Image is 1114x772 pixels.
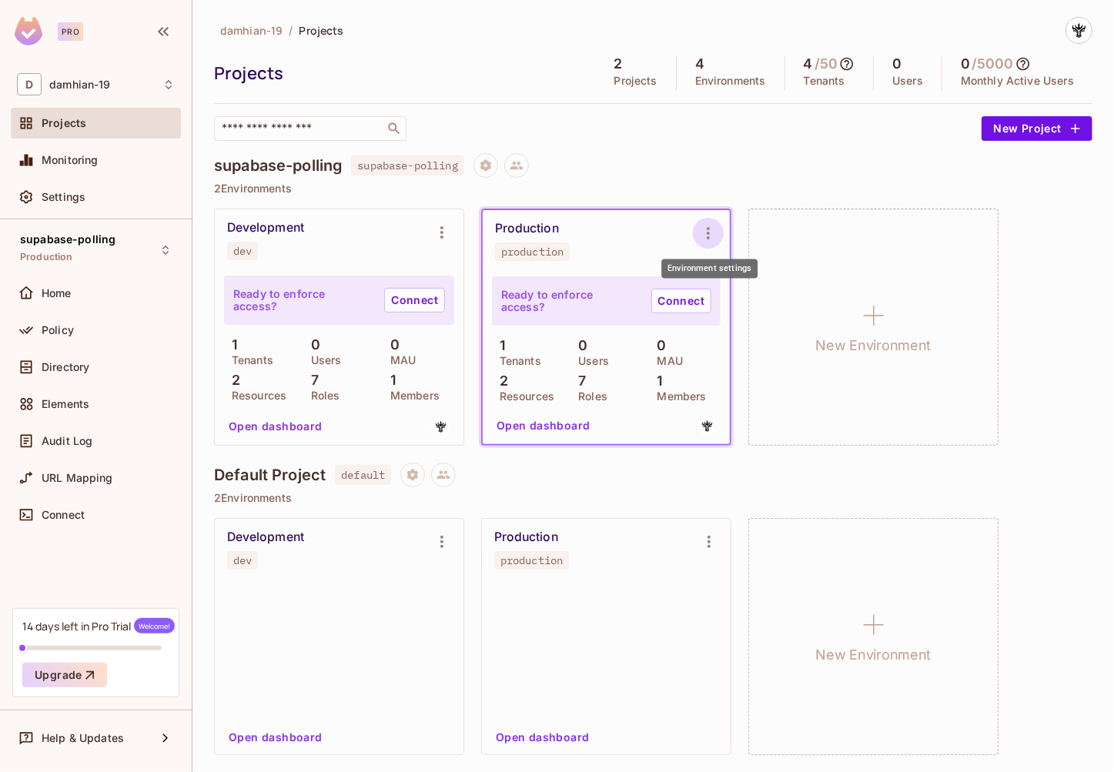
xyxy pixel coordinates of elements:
[1066,18,1092,43] img: David M
[490,413,597,438] button: Open dashboard
[961,56,970,72] h5: 0
[427,526,457,557] button: Environment settings
[42,117,86,129] span: Projects
[650,373,663,389] p: 1
[816,643,932,667] h1: New Environment
[816,334,932,357] h1: New Environment
[492,355,541,367] p: Tenants
[42,435,92,447] span: Audit Log
[815,56,838,72] h5: / 50
[42,732,124,744] span: Help & Updates
[303,389,340,402] p: Roles
[570,355,609,367] p: Users
[42,509,85,521] span: Connect
[698,416,717,436] img: david.mayshiogie@protonmail.com
[351,155,463,175] span: supabase-polling
[804,75,845,87] p: Tenants
[570,390,607,403] p: Roles
[501,289,639,313] p: Ready to enforce access?
[299,23,343,38] span: Projects
[892,75,923,87] p: Users
[42,361,89,373] span: Directory
[383,337,400,353] p: 0
[650,355,683,367] p: MAU
[220,23,283,38] span: damhian-19
[214,156,342,175] h4: supabase-polling
[495,221,559,236] div: Production
[695,75,766,87] p: Environments
[22,663,107,687] button: Upgrade
[222,725,329,750] button: Open dashboard
[42,324,74,336] span: Policy
[650,390,707,403] p: Members
[695,56,704,72] h5: 4
[20,233,115,246] span: supabase-polling
[303,373,319,388] p: 7
[490,725,596,750] button: Open dashboard
[42,472,113,484] span: URL Mapping
[383,373,396,388] p: 1
[570,373,586,389] p: 7
[214,492,1092,504] p: 2 Environments
[214,62,588,85] div: Projects
[804,56,813,72] h5: 4
[694,526,724,557] button: Environment settings
[427,217,457,248] button: Environment settings
[982,116,1092,141] button: New Project
[492,390,554,403] p: Resources
[650,338,667,353] p: 0
[58,22,83,41] div: Pro
[224,389,286,402] p: Resources
[224,337,237,353] p: 1
[501,246,564,258] div: production
[42,398,89,410] span: Elements
[473,161,498,175] span: Project settings
[227,530,304,545] div: Development
[20,251,73,263] span: Production
[214,466,326,484] h4: Default Project
[383,354,416,366] p: MAU
[961,75,1074,87] p: Monthly Active Users
[227,220,304,236] div: Development
[17,73,42,95] span: D
[492,373,508,389] p: 2
[233,245,252,257] div: dev
[303,337,320,353] p: 0
[335,465,391,485] span: default
[500,554,563,566] div: production
[233,554,252,566] div: dev
[224,354,273,366] p: Tenants
[15,17,42,45] img: SReyMgAAAABJRU5ErkJggg==
[233,288,372,312] p: Ready to enforce access?
[224,373,240,388] p: 2
[494,530,558,545] div: Production
[22,618,175,633] div: 14 days left in Pro Trial
[693,218,724,249] button: Environment settings
[384,288,445,312] a: Connect
[383,389,440,402] p: Members
[661,259,758,279] div: Environment settings
[49,79,111,91] span: Workspace: damhian-19
[614,56,623,72] h5: 2
[42,191,85,203] span: Settings
[289,23,293,38] li: /
[431,417,450,436] img: david.mayshiogie@protonmail.com
[400,470,425,485] span: Project settings
[651,289,711,313] a: Connect
[222,414,329,439] button: Open dashboard
[42,287,72,299] span: Home
[492,338,505,353] p: 1
[614,75,657,87] p: Projects
[303,354,342,366] p: Users
[42,154,99,166] span: Monitoring
[214,182,1092,195] p: 2 Environments
[972,56,1014,72] h5: / 5000
[134,618,175,633] span: Welcome!
[892,56,902,72] h5: 0
[570,338,587,353] p: 0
